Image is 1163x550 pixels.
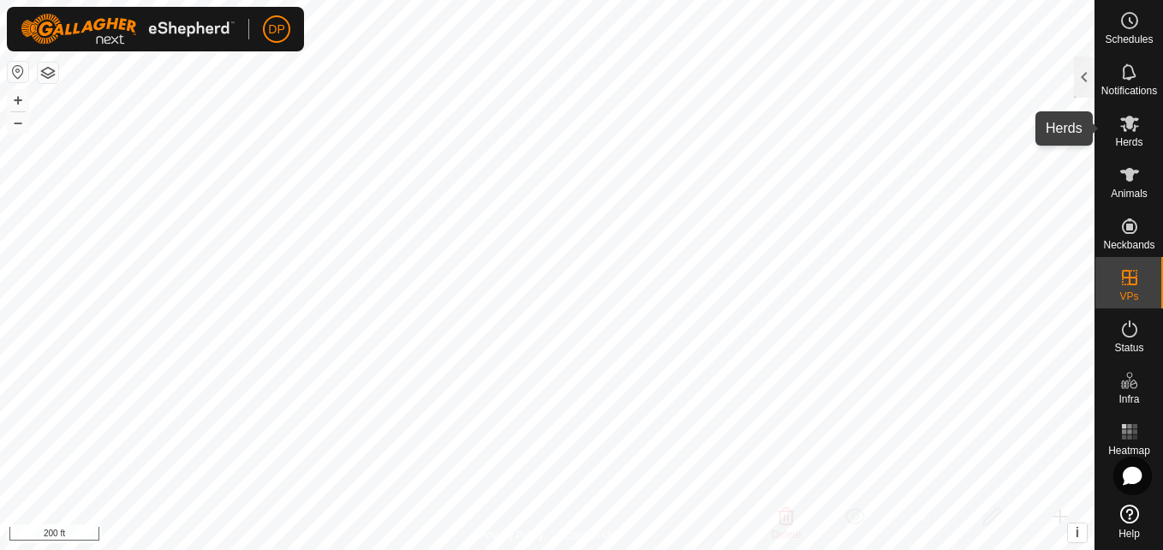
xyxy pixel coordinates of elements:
a: Contact Us [564,528,615,543]
button: + [8,90,28,111]
button: Map Layers [38,63,58,83]
button: i [1068,523,1087,542]
span: Help [1118,529,1140,539]
span: Status [1114,343,1143,353]
span: Animals [1111,188,1148,199]
span: VPs [1119,291,1138,302]
span: Schedules [1105,34,1153,45]
a: Privacy Policy [480,528,544,543]
button: Reset Map [8,62,28,82]
button: – [8,112,28,133]
span: i [1076,525,1079,540]
img: Gallagher Logo [21,14,235,45]
span: Heatmap [1108,445,1150,456]
a: Help [1095,498,1163,546]
span: Neckbands [1103,240,1154,250]
span: Herds [1115,137,1142,147]
span: DP [268,21,284,39]
span: Infra [1118,394,1139,404]
span: Notifications [1101,86,1157,96]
